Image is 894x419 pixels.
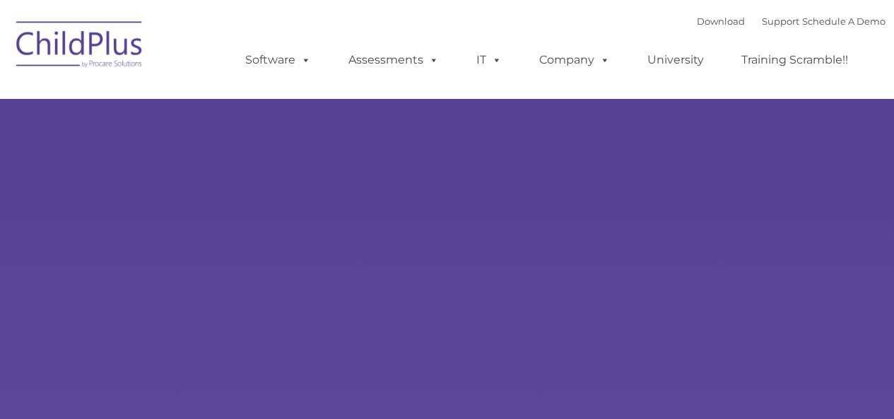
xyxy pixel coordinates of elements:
[9,11,151,82] img: ChildPlus by Procare Solutions
[334,46,453,74] a: Assessments
[727,46,862,74] a: Training Scramble!!
[462,46,516,74] a: IT
[697,16,886,27] font: |
[802,16,886,27] a: Schedule A Demo
[762,16,799,27] a: Support
[525,46,624,74] a: Company
[633,46,718,74] a: University
[231,46,325,74] a: Software
[697,16,745,27] a: Download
